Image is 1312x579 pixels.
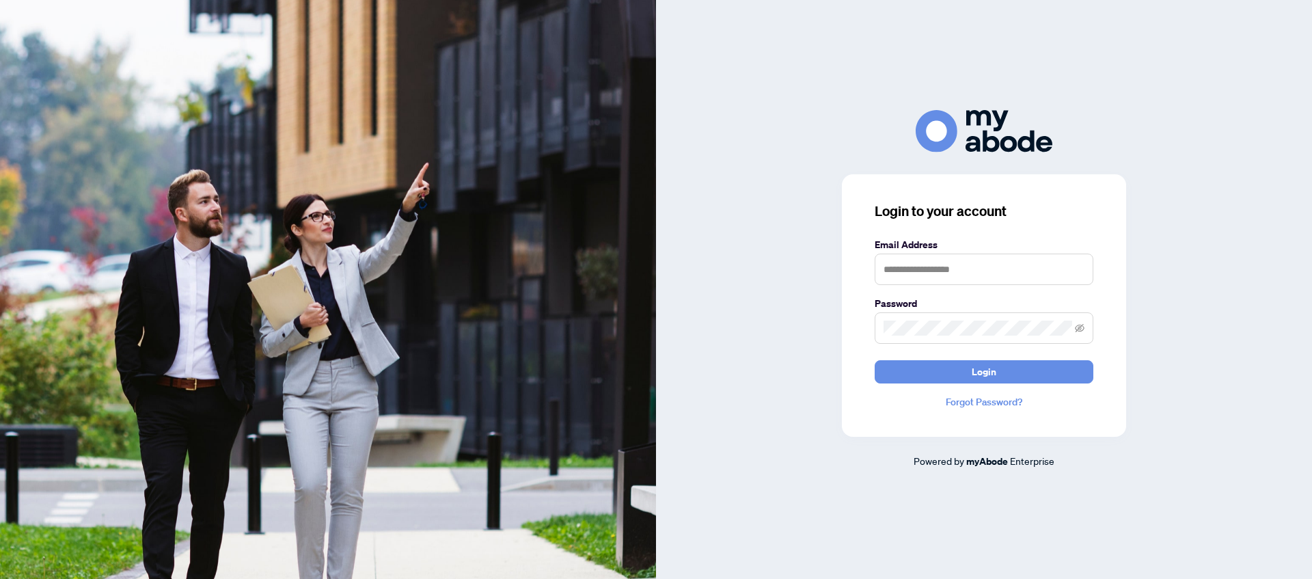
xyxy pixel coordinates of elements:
img: ma-logo [916,110,1052,152]
label: Email Address [875,237,1093,252]
h3: Login to your account [875,202,1093,221]
span: Powered by [914,455,964,467]
label: Password [875,296,1093,311]
a: Forgot Password? [875,394,1093,409]
span: eye-invisible [1075,323,1084,333]
a: myAbode [966,454,1008,469]
button: Login [875,360,1093,383]
span: Login [972,361,996,383]
span: Enterprise [1010,455,1054,467]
